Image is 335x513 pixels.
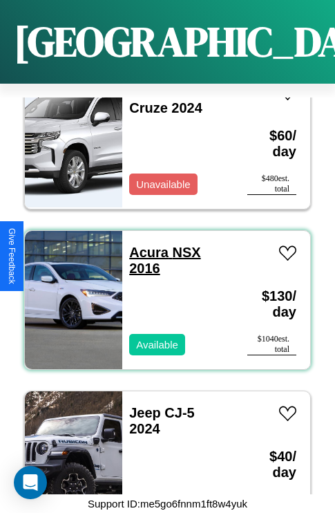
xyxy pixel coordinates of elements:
[247,274,296,334] h3: $ 130 / day
[247,435,296,494] h3: $ 40 / day
[136,335,178,354] p: Available
[14,466,47,499] div: Open Intercom Messenger
[88,494,247,513] p: Support ID: me5go6fnnm1ft8w4yuk
[129,84,202,115] a: Chevrolet Cruze 2024
[247,114,296,174] h3: $ 60 / day
[136,175,190,194] p: Unavailable
[129,405,195,436] a: Jeep CJ-5 2024
[247,174,296,195] div: $ 480 est. total
[7,228,17,284] div: Give Feedback
[129,245,200,276] a: Acura NSX 2016
[247,334,296,355] div: $ 1040 est. total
